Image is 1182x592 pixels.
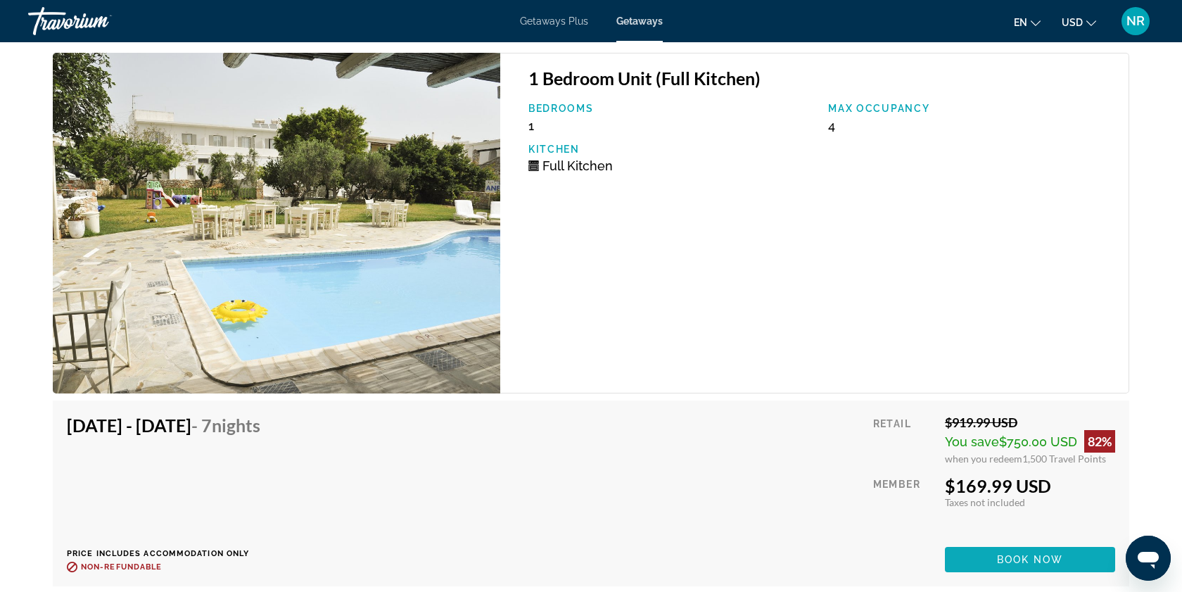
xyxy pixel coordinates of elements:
span: Taxes not included [945,496,1025,508]
button: Change language [1014,12,1041,32]
h4: [DATE] - [DATE] [67,415,260,436]
p: Max Occupancy [828,103,1114,114]
button: User Menu [1117,6,1154,36]
div: Retail [873,415,934,465]
span: Nights [212,415,260,436]
p: Price includes accommodation only [67,549,271,558]
div: $169.99 USD [945,475,1115,496]
span: USD [1062,17,1083,28]
span: 1 [528,118,534,133]
button: Change currency [1062,12,1096,32]
span: NR [1126,14,1145,28]
div: $919.99 USD [945,415,1115,430]
a: Travorium [28,3,169,39]
span: 1,500 Travel Points [1022,453,1106,465]
span: Non-refundable [81,562,162,572]
span: en [1014,17,1027,28]
p: Kitchen [528,144,815,155]
img: 4806O01X.jpg [53,53,500,393]
span: when you redeem [945,453,1022,465]
p: Bedrooms [528,103,815,114]
h3: 1 Bedroom Unit (Full Kitchen) [528,68,1114,89]
span: Full Kitchen [542,158,613,173]
iframe: Button to launch messaging window [1126,536,1171,581]
a: Getaways Plus [520,15,588,27]
button: Book now [945,547,1115,572]
span: You save [945,434,999,449]
span: 4 [828,118,835,133]
div: Member [873,475,934,536]
span: $750.00 USD [999,434,1077,449]
span: - 7 [191,415,260,436]
span: Book now [997,554,1064,565]
div: 82% [1084,430,1115,453]
a: Getaways [616,15,663,27]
